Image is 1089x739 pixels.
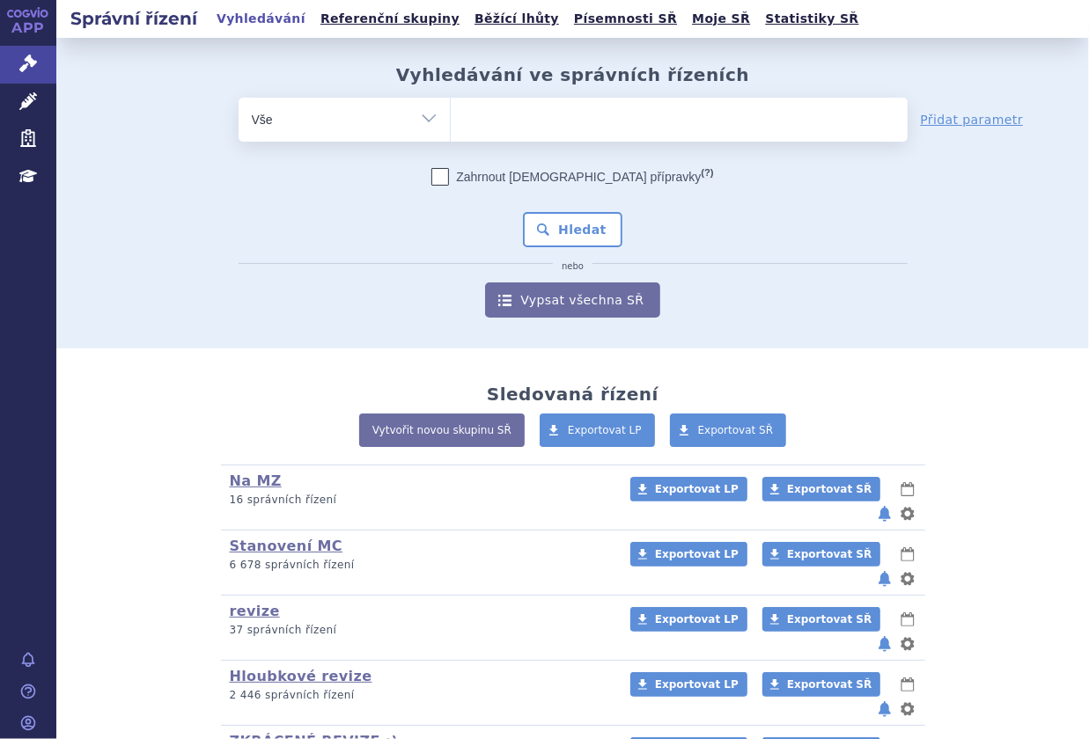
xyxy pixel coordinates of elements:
button: lhůty [899,609,916,630]
button: nastavení [899,503,916,524]
button: lhůty [899,479,916,500]
a: Vyhledávání [211,7,311,31]
span: Exportovat SŘ [698,424,774,436]
a: Moje SŘ [687,7,755,31]
a: Exportovat LP [630,477,747,501]
span: Exportovat SŘ [787,483,872,495]
a: revize [230,603,280,619]
span: Exportovat LP [655,548,739,560]
h2: Sledovaná řízení [487,384,659,405]
button: nastavení [899,568,916,589]
a: Vytvořit novou skupinu SŘ [359,413,525,447]
p: 37 správních řízení [230,623,607,638]
a: Exportovat LP [630,607,747,632]
span: Exportovat LP [655,678,739,691]
p: 6 678 správních řízení [230,558,607,573]
a: Stanovení MC [230,538,343,554]
i: nebo [553,261,592,272]
a: Exportovat SŘ [670,413,787,447]
span: Exportovat LP [655,613,739,626]
a: Hloubkové revize [230,668,372,684]
button: lhůty [899,544,916,565]
a: Na MZ [230,472,282,489]
button: notifikace [876,699,894,720]
button: nastavení [899,699,916,720]
a: Exportovat LP [540,413,655,447]
a: Exportovat LP [630,542,747,567]
button: notifikace [876,633,894,655]
p: 2 446 správních řízení [230,688,607,703]
a: Exportovat SŘ [762,477,880,501]
a: Exportovat SŘ [762,542,880,567]
a: Exportovat SŘ [762,672,880,697]
a: Písemnosti SŘ [569,7,682,31]
span: Exportovat LP [655,483,739,495]
span: Exportovat SŘ [787,548,872,560]
a: Referenční skupiny [315,7,465,31]
a: Exportovat SŘ [762,607,880,632]
button: lhůty [899,674,916,695]
h2: Správní řízení [56,6,211,31]
p: 16 správních řízení [230,493,607,508]
span: Exportovat LP [568,424,642,436]
span: Exportovat SŘ [787,678,872,691]
button: notifikace [876,568,894,589]
label: Zahrnout [DEMOGRAPHIC_DATA] přípravky [431,168,713,186]
span: Exportovat SŘ [787,613,872,626]
button: notifikace [876,503,894,524]
a: Exportovat LP [630,672,747,697]
button: nastavení [899,633,916,655]
button: Hledat [523,212,622,247]
h2: Vyhledávání ve správních řízeních [396,64,750,85]
a: Běžící lhůty [469,7,564,31]
a: Statistiky SŘ [760,7,864,31]
a: Vypsat všechna SŘ [485,282,659,318]
a: Přidat parametr [921,111,1024,128]
abbr: (?) [701,167,713,179]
